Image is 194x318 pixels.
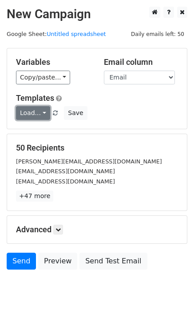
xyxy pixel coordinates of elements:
[16,178,115,185] small: [EMAIL_ADDRESS][DOMAIN_NAME]
[16,93,54,103] a: Templates
[7,253,36,270] a: Send
[16,225,178,235] h5: Advanced
[16,168,115,175] small: [EMAIL_ADDRESS][DOMAIN_NAME]
[64,106,87,120] button: Save
[79,253,147,270] a: Send Test Email
[47,31,106,37] a: Untitled spreadsheet
[128,31,187,37] a: Daily emails left: 50
[16,106,50,120] a: Load...
[16,158,162,165] small: [PERSON_NAME][EMAIL_ADDRESS][DOMAIN_NAME]
[104,57,178,67] h5: Email column
[150,275,194,318] iframe: Chat Widget
[16,143,178,153] h5: 50 Recipients
[38,253,77,270] a: Preview
[7,7,187,22] h2: New Campaign
[16,57,91,67] h5: Variables
[16,191,53,202] a: +47 more
[7,31,106,37] small: Google Sheet:
[128,29,187,39] span: Daily emails left: 50
[16,71,70,84] a: Copy/paste...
